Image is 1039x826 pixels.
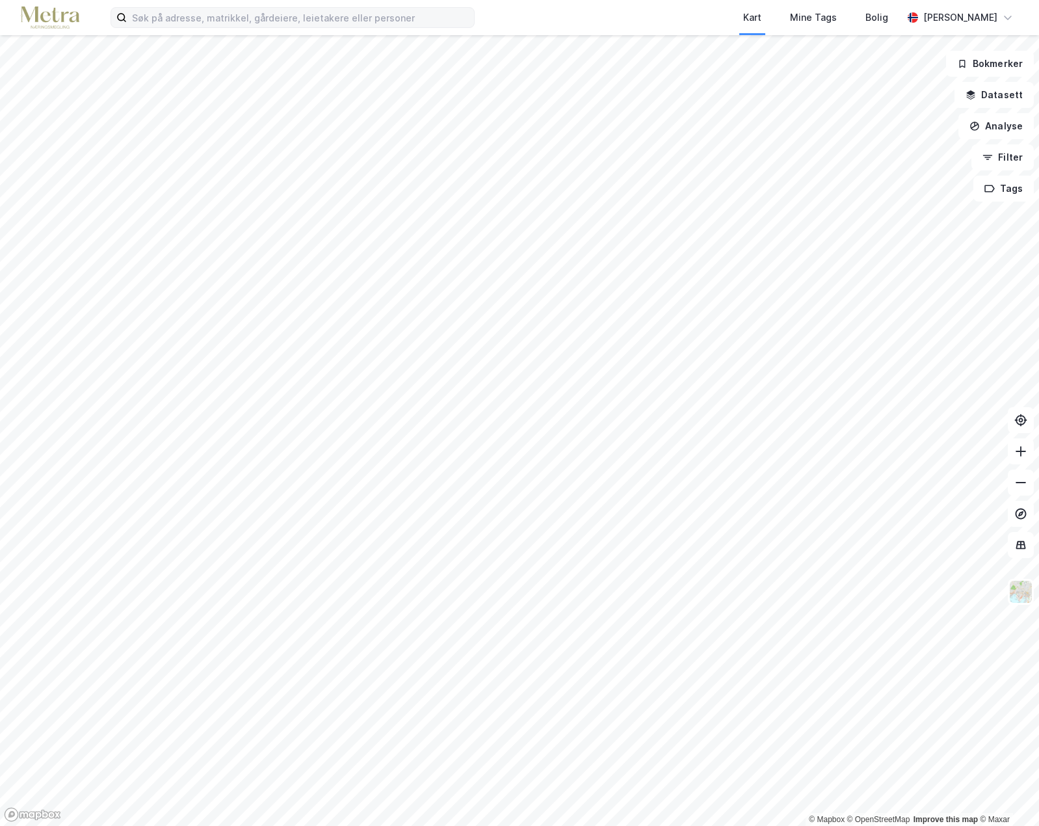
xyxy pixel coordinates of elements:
[974,764,1039,826] div: Kontrollprogram for chat
[923,10,997,25] div: [PERSON_NAME]
[865,10,888,25] div: Bolig
[790,10,837,25] div: Mine Tags
[21,7,79,29] img: metra-logo.256734c3b2bbffee19d4.png
[974,764,1039,826] iframe: Chat Widget
[743,10,761,25] div: Kart
[127,8,474,27] input: Søk på adresse, matrikkel, gårdeiere, leietakere eller personer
